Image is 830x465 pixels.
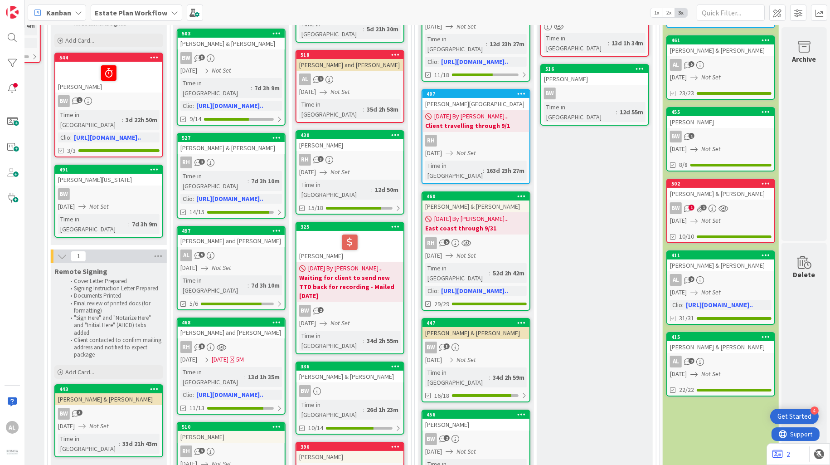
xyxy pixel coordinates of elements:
div: 461[PERSON_NAME] & [PERSON_NAME] [667,36,774,56]
span: : [682,300,684,310]
div: 544 [55,54,162,62]
div: BW [178,52,285,64]
span: 14/15 [189,207,204,217]
div: 503 [182,30,285,37]
span: [DATE] [425,148,442,158]
div: Time in [GEOGRAPHIC_DATA] [425,161,483,181]
div: 430 [296,131,403,139]
div: [PERSON_NAME] & [PERSON_NAME] [667,44,774,56]
div: BW [55,95,162,107]
span: [DATE] By [PERSON_NAME]... [434,112,509,121]
div: AL [296,73,403,85]
span: 22/22 [679,385,694,395]
div: 456 [422,411,529,419]
span: : [486,39,487,49]
div: 7d 3h 10m [249,176,282,186]
div: 7d 3h 9m [252,83,282,93]
i: Not Set [89,202,109,210]
div: Clio [180,101,193,111]
div: 491 [59,166,162,173]
div: AL [299,73,311,85]
span: : [128,219,130,229]
div: 7d 3h 10m [249,280,282,290]
span: : [248,176,249,186]
div: BW [58,188,70,200]
i: Not Set [456,251,476,259]
div: AL [178,250,285,261]
div: 497 [182,228,285,234]
span: 5/6 [189,299,198,308]
span: 9 [199,343,205,349]
span: : [122,115,123,125]
div: 26d 1h 23m [364,405,401,415]
i: Not Set [701,370,721,378]
span: [DATE] [58,421,75,431]
div: [PERSON_NAME] & [PERSON_NAME] [296,371,403,382]
a: 527[PERSON_NAME] & [PERSON_NAME]RHTime in [GEOGRAPHIC_DATA]:7d 3h 10mClio:[URL][DOMAIN_NAME]..14/15 [177,133,286,219]
span: : [608,38,609,48]
div: AL [667,356,774,367]
a: 325[PERSON_NAME][DATE] By [PERSON_NAME]...Waiting for client to send new TTD back for recording -... [296,222,404,354]
span: [DATE] [425,355,442,365]
div: 325 [301,224,403,230]
span: [DATE] [58,202,75,211]
div: 34d 2h 59m [490,372,527,382]
span: : [616,107,617,117]
span: 5 [199,252,205,258]
div: 544 [59,54,162,61]
span: [DATE] [299,87,316,97]
div: 468 [178,318,285,327]
div: 460 [422,192,529,201]
div: 460 [427,193,529,200]
div: 325 [296,223,403,231]
i: Not Set [701,145,721,153]
div: BW [296,385,403,397]
div: 455 [671,109,774,115]
i: Not Set [212,66,231,74]
span: : [363,405,364,415]
div: 461 [671,37,774,44]
div: AL [670,274,682,286]
div: 527[PERSON_NAME] & [PERSON_NAME] [178,134,285,154]
span: : [363,336,364,346]
div: 518[PERSON_NAME] and [PERSON_NAME] [296,51,403,71]
div: 12d 23h 27m [487,39,527,49]
div: 5M [236,355,244,364]
div: RH [422,237,529,249]
span: Add Card... [65,36,94,44]
span: 3 [77,410,83,416]
div: 407[PERSON_NAME][GEOGRAPHIC_DATA] [422,90,529,110]
div: Time in [GEOGRAPHIC_DATA] [425,367,489,387]
div: BW [299,385,311,397]
span: 3/3 [67,146,76,156]
div: [PERSON_NAME] [296,139,403,151]
a: 503[PERSON_NAME] & [PERSON_NAME]BW[DATE]Not SetTime in [GEOGRAPHIC_DATA]:7d 3h 9mClio:[URL][DOMAI... [177,29,286,126]
div: 502 [671,181,774,187]
a: 516[PERSON_NAME]BWTime in [GEOGRAPHIC_DATA]:12d 55m [540,64,649,126]
span: : [437,286,439,296]
div: RH [425,237,437,249]
div: 12d 50m [373,185,401,195]
a: 461[PERSON_NAME] & [PERSON_NAME]AL[DATE]Not Set23/23 [666,35,775,100]
div: [PERSON_NAME] and [PERSON_NAME] [296,59,403,71]
a: 411[PERSON_NAME] & [PERSON_NAME]AL[DATE]Not SetClio:[URL][DOMAIN_NAME]..31/31 [666,250,775,325]
i: Not Set [701,216,721,225]
a: 502[PERSON_NAME] & [PERSON_NAME]BW[DATE]Not Set10/10 [666,179,775,243]
div: BW [58,408,70,420]
div: 455 [667,108,774,116]
span: : [193,390,194,400]
span: 11/18 [434,70,449,80]
div: 411[PERSON_NAME] & [PERSON_NAME] [667,251,774,271]
div: 460[PERSON_NAME] & [PERSON_NAME] [422,192,529,212]
i: Not Set [330,319,350,327]
div: BW [670,202,682,214]
span: : [363,104,364,114]
div: 447 [422,319,529,327]
div: [PERSON_NAME] [541,73,648,85]
span: 2 [318,307,324,313]
div: 502[PERSON_NAME] & [PERSON_NAME] [667,180,774,200]
div: [PERSON_NAME] and [PERSON_NAME] [178,235,285,247]
div: [PERSON_NAME] [422,419,529,431]
div: 516 [541,65,648,73]
span: 2 [199,159,205,165]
